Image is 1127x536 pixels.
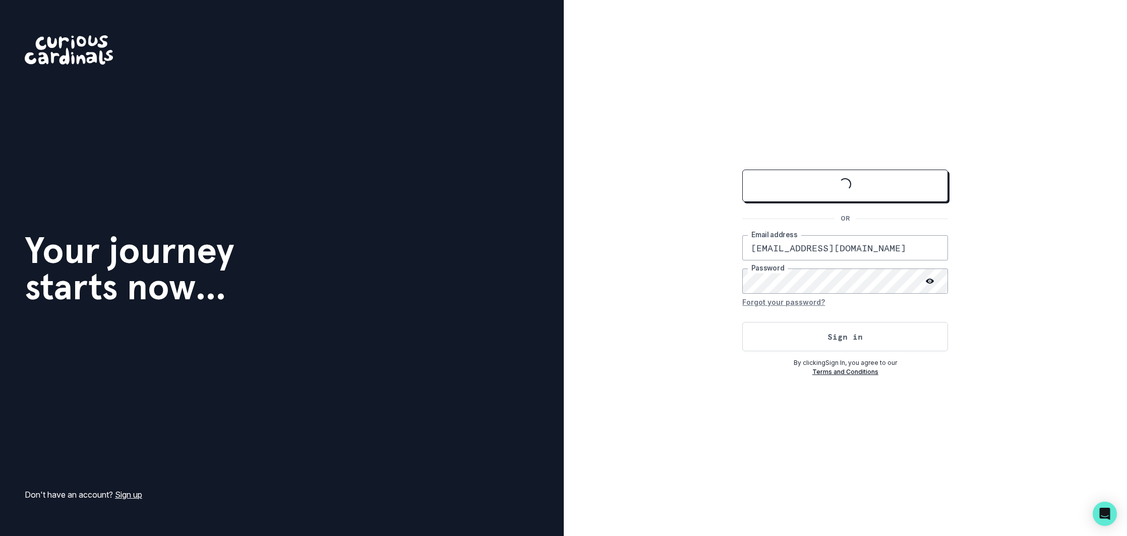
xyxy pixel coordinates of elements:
[1093,502,1117,526] div: Open Intercom Messenger
[25,489,142,501] p: Don't have an account?
[835,214,856,223] p: OR
[742,322,948,351] button: Sign in
[742,358,948,367] p: By clicking Sign In , you agree to our
[742,170,948,202] button: Sign in with Google (GSuite)
[25,232,234,305] h1: Your journey starts now...
[742,294,825,310] button: Forgot your password?
[25,35,113,65] img: Curious Cardinals Logo
[812,368,878,376] a: Terms and Conditions
[115,490,142,500] a: Sign up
